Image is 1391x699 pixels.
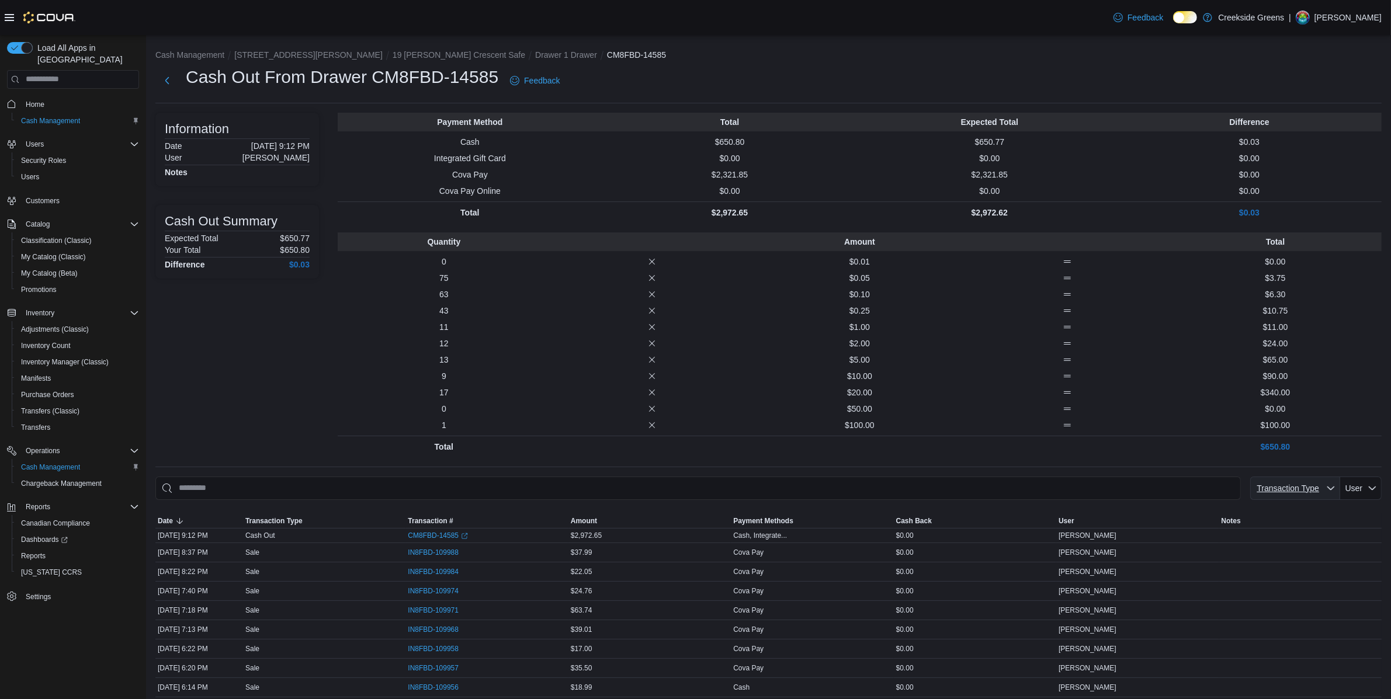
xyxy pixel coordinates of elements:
button: Transaction # [405,514,568,528]
span: Catalog [26,220,50,229]
p: $24.00 [1174,338,1377,349]
span: Classification (Classic) [16,234,139,248]
p: $0.01 [758,256,962,267]
span: Catalog [21,217,139,231]
button: CM8FBD-14585 [607,50,666,60]
a: Inventory Count [16,339,75,353]
span: Cash Management [16,114,139,128]
button: Inventory [21,306,59,320]
p: $1.00 [758,321,962,333]
span: Cash Back [896,516,932,526]
p: $0.00 [862,185,1118,197]
button: Payment Methods [731,514,893,528]
span: Date [158,516,173,526]
div: [DATE] 6:14 PM [155,680,243,694]
span: Promotions [21,285,57,294]
button: Inventory Count [12,338,144,354]
p: Sale [245,606,259,615]
span: Reports [26,502,50,512]
button: Users [2,136,144,152]
span: Load All Apps in [GEOGRAPHIC_DATA] [33,42,139,65]
span: Operations [21,444,139,458]
span: Feedback [1128,12,1163,23]
nav: Complex example [7,91,139,635]
span: $24.76 [571,586,592,596]
p: 0 [342,256,546,267]
a: [US_STATE] CCRS [16,565,86,579]
p: $0.03 [1122,207,1377,218]
a: Dashboards [12,531,144,548]
div: Cova Pay [733,644,764,653]
a: Cash Management [16,114,85,128]
span: Customers [21,193,139,208]
p: $10.75 [1174,305,1377,317]
p: $2,972.62 [862,207,1118,218]
button: IN8FBD-109968 [408,623,470,637]
span: Users [16,170,139,184]
button: Catalog [21,217,54,231]
p: 9 [342,370,546,382]
span: $0.00 [896,586,914,596]
input: This is a search bar. As you type, the results lower in the page will automatically filter. [155,477,1241,500]
p: $0.25 [758,305,962,317]
p: Amount [758,236,962,248]
p: $100.00 [1174,419,1377,431]
a: My Catalog (Beta) [16,266,82,280]
input: Dark Mode [1173,11,1198,23]
a: Canadian Compliance [16,516,95,530]
p: Sale [245,586,259,596]
p: $50.00 [758,403,962,415]
button: Security Roles [12,152,144,169]
span: My Catalog (Classic) [16,250,139,264]
p: | [1289,11,1291,25]
h4: $0.03 [289,260,310,269]
span: Users [21,137,139,151]
span: Manifests [16,371,139,385]
button: Operations [21,444,65,458]
button: IN8FBD-109971 [408,603,470,617]
p: 11 [342,321,546,333]
button: My Catalog (Classic) [12,249,144,265]
span: Notes [1222,516,1241,526]
span: Promotions [16,283,139,297]
button: Date [155,514,243,528]
span: Canadian Compliance [21,519,90,528]
button: Transfers [12,419,144,436]
span: $18.99 [571,683,592,692]
span: Transfers [16,420,139,434]
span: IN8FBD-109971 [408,606,459,615]
p: $0.00 [1122,169,1377,180]
p: 63 [342,288,546,300]
button: Classification (Classic) [12,232,144,249]
span: Dashboards [21,535,68,544]
button: Cash Management [12,459,144,475]
span: Security Roles [16,154,139,168]
div: Cash [733,683,750,692]
button: 19 [PERSON_NAME] Crescent Safe [393,50,525,60]
button: My Catalog (Beta) [12,265,144,281]
button: Reports [2,499,144,515]
p: 0 [342,403,546,415]
div: Cova Pay [733,548,764,557]
span: Reports [21,500,139,514]
a: Inventory Manager (Classic) [16,355,113,369]
h4: Notes [165,168,188,177]
div: Pat McCaffrey [1296,11,1310,25]
button: Inventory [2,305,144,321]
a: Classification (Classic) [16,234,96,248]
a: Purchase Orders [16,388,79,402]
a: Feedback [1109,6,1168,29]
button: Users [12,169,144,185]
h6: Your Total [165,245,201,255]
button: Customers [2,192,144,209]
span: Users [26,140,44,149]
div: [DATE] 8:37 PM [155,545,243,559]
button: Home [2,96,144,113]
div: Cova Pay [733,567,764,576]
span: [PERSON_NAME] [1059,606,1116,615]
button: Manifests [12,370,144,387]
button: Settings [2,587,144,604]
span: User [1059,516,1074,526]
button: Cash Management [155,50,224,60]
span: Cash Management [16,460,139,474]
